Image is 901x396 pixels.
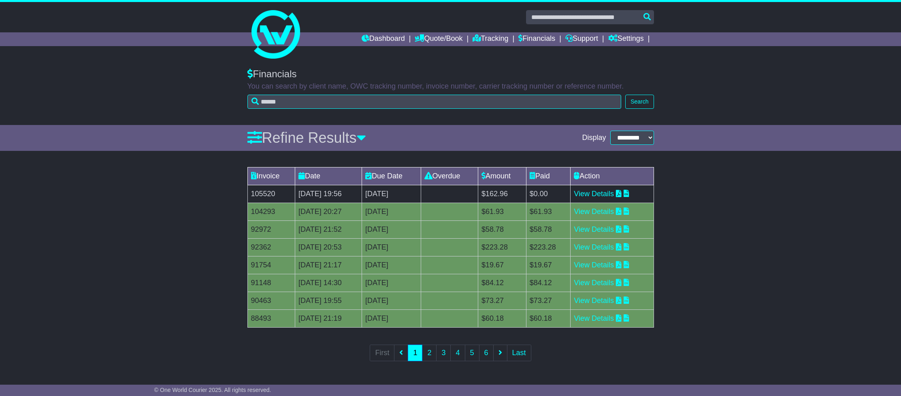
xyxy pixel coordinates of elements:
[450,345,465,361] a: 4
[526,309,571,327] td: $60.18
[473,32,508,46] a: Tracking
[608,32,644,46] a: Settings
[362,203,421,220] td: [DATE]
[625,95,654,109] button: Search
[478,292,526,309] td: $73.27
[362,32,405,46] a: Dashboard
[526,256,571,274] td: $19.67
[247,309,295,327] td: 88493
[574,208,614,216] a: View Details
[465,345,479,361] a: 5
[247,167,295,185] td: Invoice
[526,238,571,256] td: $223.28
[574,296,614,305] a: View Details
[247,203,295,220] td: 104293
[526,167,571,185] td: Paid
[362,238,421,256] td: [DATE]
[479,345,494,361] a: 6
[526,274,571,292] td: $84.12
[478,220,526,238] td: $58.78
[415,32,462,46] a: Quote/Book
[574,314,614,322] a: View Details
[295,238,362,256] td: [DATE] 20:53
[247,68,654,80] div: Financials
[526,220,571,238] td: $58.78
[362,220,421,238] td: [DATE]
[154,387,271,393] span: © One World Courier 2025. All rights reserved.
[408,345,422,361] a: 1
[362,167,421,185] td: Due Date
[571,167,654,185] td: Action
[507,345,531,361] a: Last
[247,129,366,146] a: Refine Results
[295,185,362,203] td: [DATE] 19:56
[565,32,598,46] a: Support
[422,345,437,361] a: 2
[526,292,571,309] td: $73.27
[247,82,654,91] p: You can search by client name, OWC tracking number, invoice number, carrier tracking number or re...
[478,167,526,185] td: Amount
[295,167,362,185] td: Date
[574,225,614,233] a: View Details
[362,309,421,327] td: [DATE]
[247,238,295,256] td: 92362
[247,185,295,203] td: 105520
[295,309,362,327] td: [DATE] 21:19
[362,256,421,274] td: [DATE]
[574,190,614,198] a: View Details
[295,274,362,292] td: [DATE] 14:30
[478,274,526,292] td: $84.12
[574,243,614,251] a: View Details
[574,279,614,287] a: View Details
[247,256,295,274] td: 91754
[574,261,614,269] a: View Details
[295,292,362,309] td: [DATE] 19:55
[436,345,451,361] a: 3
[295,256,362,274] td: [DATE] 21:17
[478,256,526,274] td: $19.67
[478,185,526,203] td: $162.96
[295,220,362,238] td: [DATE] 21:52
[362,185,421,203] td: [DATE]
[478,309,526,327] td: $60.18
[421,167,478,185] td: Overdue
[362,274,421,292] td: [DATE]
[295,203,362,220] td: [DATE] 20:27
[526,185,571,203] td: $0.00
[362,292,421,309] td: [DATE]
[582,133,606,142] span: Display
[526,203,571,220] td: $61.93
[518,32,555,46] a: Financials
[478,238,526,256] td: $223.28
[247,292,295,309] td: 90463
[247,220,295,238] td: 92972
[478,203,526,220] td: $61.93
[247,274,295,292] td: 91148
